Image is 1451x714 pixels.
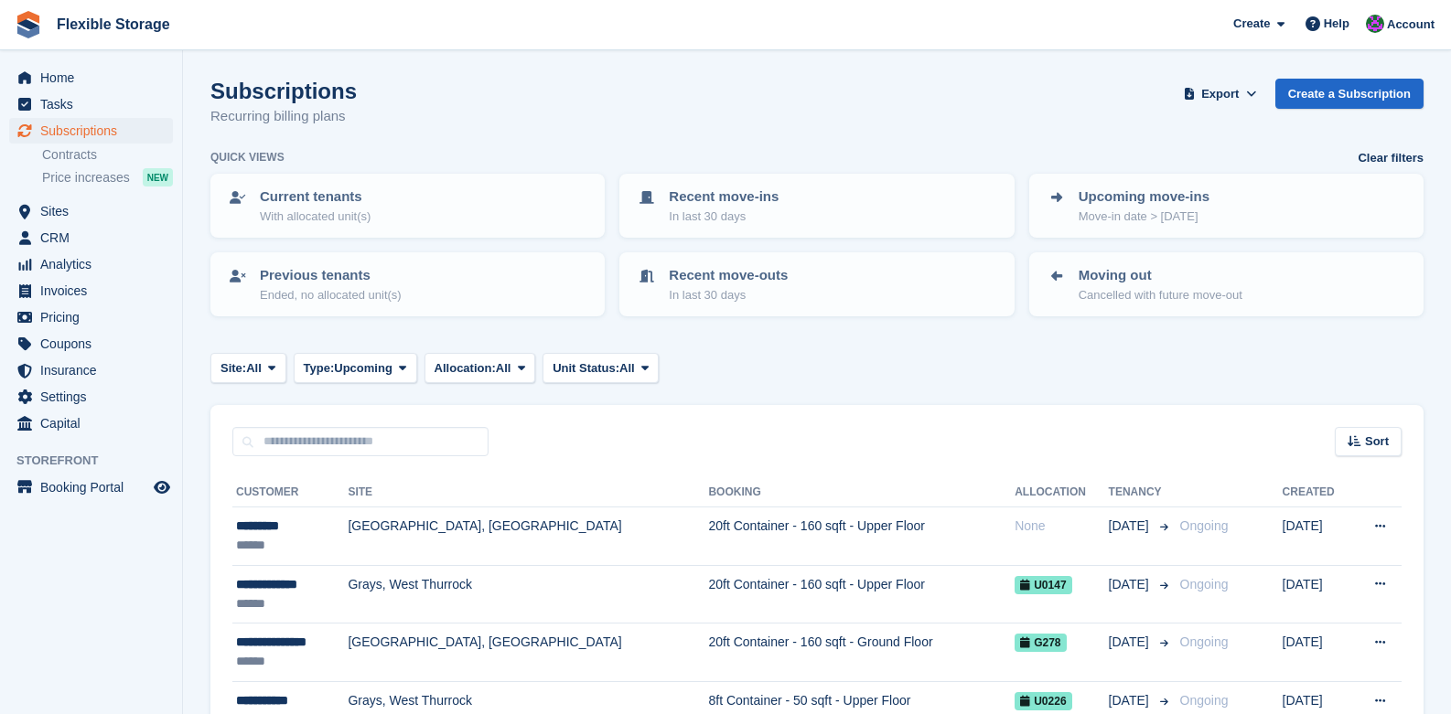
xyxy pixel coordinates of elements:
img: stora-icon-8386f47178a22dfd0bd8f6a31ec36ba5ce8667c1dd55bd0f319d3a0aa187defe.svg [15,11,42,38]
a: menu [9,331,173,357]
a: Clear filters [1358,149,1424,167]
span: Help [1324,15,1349,33]
a: menu [9,225,173,250]
span: Ongoing [1180,518,1229,533]
td: [DATE] [1283,507,1351,566]
p: Ended, no allocated unit(s) [260,286,402,304]
span: Booking Portal [40,474,150,500]
a: menu [9,91,173,117]
span: Upcoming [334,359,392,378]
a: menu [9,198,173,224]
a: Current tenants With allocated unit(s) [212,176,603,236]
span: Unit Status: [553,359,619,378]
a: Previous tenants Ended, no allocated unit(s) [212,254,603,314]
span: Subscriptions [40,118,150,144]
a: menu [9,410,173,436]
p: Moving out [1079,265,1242,286]
a: menu [9,474,173,500]
span: Ongoing [1180,634,1229,649]
button: Allocation: All [425,353,536,383]
span: Coupons [40,331,150,357]
span: Home [40,65,150,91]
span: All [619,359,635,378]
p: Previous tenants [260,265,402,286]
button: Type: Upcoming [294,353,417,383]
button: Unit Status: All [543,353,659,383]
a: menu [9,118,173,144]
p: In last 30 days [669,286,788,304]
a: Moving out Cancelled with future move-out [1031,254,1422,314]
span: Settings [40,384,150,410]
a: Contracts [42,146,173,164]
p: Current tenants [260,186,371,208]
img: Daniel Douglas [1366,15,1384,33]
span: [DATE] [1109,575,1153,594]
span: Tasks [40,91,150,117]
a: Preview store [151,476,173,498]
th: Tenancy [1109,478,1173,507]
h6: Quick views [210,149,285,165]
p: Cancelled with future move-out [1079,286,1242,304]
a: Recent move-outs In last 30 days [621,254,1012,314]
td: 20ft Container - 160 sqft - Upper Floor [708,507,1015,566]
span: Sort [1365,432,1389,451]
span: CRM [40,225,150,250]
h1: Subscriptions [210,79,357,103]
p: Recent move-ins [669,186,779,208]
span: All [496,359,511,378]
span: U0147 [1015,576,1071,594]
p: Upcoming move-ins [1079,186,1209,208]
span: Create [1233,15,1270,33]
span: [DATE] [1109,517,1153,536]
p: Recurring billing plans [210,106,357,127]
th: Allocation [1015,478,1108,507]
span: Analytics [40,251,150,277]
span: Insurance [40,357,150,383]
span: Storefront [16,452,182,470]
a: Price increases NEW [42,167,173,187]
span: Invoices [40,278,150,304]
th: Booking [708,478,1015,507]
a: menu [9,357,173,383]
span: Pricing [40,304,150,330]
span: Sites [40,198,150,224]
td: [DATE] [1283,565,1351,623]
span: Allocation: [435,359,496,378]
a: Upcoming move-ins Move-in date > [DATE] [1031,176,1422,236]
span: Ongoing [1180,577,1229,591]
td: 20ft Container - 160 sqft - Upper Floor [708,565,1015,623]
a: menu [9,251,173,277]
p: Move-in date > [DATE] [1079,208,1209,226]
button: Site: All [210,353,286,383]
span: Site: [220,359,246,378]
a: Recent move-ins In last 30 days [621,176,1012,236]
div: NEW [143,168,173,186]
a: menu [9,65,173,91]
span: G278 [1015,634,1066,652]
a: Flexible Storage [49,9,177,39]
button: Export [1180,79,1261,109]
a: menu [9,384,173,410]
th: Site [348,478,708,507]
span: Capital [40,410,150,436]
span: Type: [304,359,335,378]
td: [GEOGRAPHIC_DATA], [GEOGRAPHIC_DATA] [348,623,708,682]
td: 20ft Container - 160 sqft - Ground Floor [708,623,1015,682]
div: None [1015,517,1108,536]
span: Account [1387,16,1435,34]
span: Ongoing [1180,693,1229,708]
th: Created [1283,478,1351,507]
p: In last 30 days [669,208,779,226]
span: All [246,359,262,378]
td: [DATE] [1283,623,1351,682]
a: menu [9,304,173,330]
a: Create a Subscription [1275,79,1424,109]
a: menu [9,278,173,304]
p: With allocated unit(s) [260,208,371,226]
td: Grays, West Thurrock [348,565,708,623]
th: Customer [232,478,348,507]
td: [GEOGRAPHIC_DATA], [GEOGRAPHIC_DATA] [348,507,708,566]
span: [DATE] [1109,691,1153,710]
span: [DATE] [1109,633,1153,652]
span: Price increases [42,169,130,186]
